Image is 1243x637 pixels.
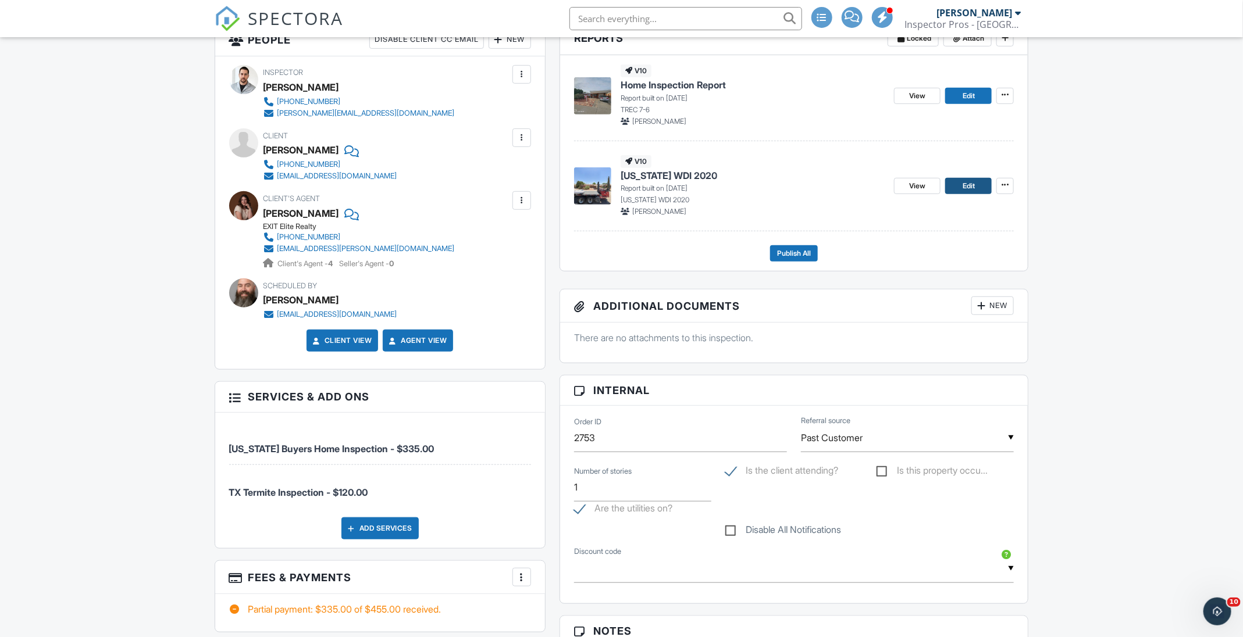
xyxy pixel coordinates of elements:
[311,335,372,346] a: Client View
[263,309,397,320] a: [EMAIL_ADDRESS][DOMAIN_NAME]
[725,465,838,479] label: Is the client attending?
[369,30,484,49] div: Disable Client CC Email
[390,259,394,268] strong: 0
[277,310,397,319] div: [EMAIL_ADDRESS][DOMAIN_NAME]
[263,205,339,222] a: [PERSON_NAME]
[574,503,672,517] label: Are the utilities on?
[229,421,531,465] li: Service: Texas Buyers Home Inspection
[574,546,621,557] label: Discount code
[489,30,531,49] div: New
[277,109,455,118] div: [PERSON_NAME][EMAIL_ADDRESS][DOMAIN_NAME]
[263,96,455,108] a: [PHONE_NUMBER]
[229,486,368,498] span: TX Termite Inspection - $120.00
[277,244,455,253] div: [EMAIL_ADDRESS][PERSON_NAME][DOMAIN_NAME]
[725,524,841,539] label: Disable All Notifications
[277,232,341,242] div: [PHONE_NUMBER]
[229,443,434,455] span: [US_STATE] Buyers Home Inspection - $335.00
[215,16,344,40] a: SPECTORA
[215,561,545,594] h3: Fees & Payments
[215,23,545,56] h3: People
[229,465,531,508] li: Service: TX Termite Inspection
[263,170,397,182] a: [EMAIL_ADDRESS][DOMAIN_NAME]
[263,131,289,140] span: Client
[574,466,632,476] label: Number of stories
[574,473,711,502] input: Number of stories
[263,159,397,170] a: [PHONE_NUMBER]
[277,97,341,106] div: [PHONE_NUMBER]
[341,517,419,539] div: Add Services
[248,6,344,30] span: SPECTORA
[263,231,455,243] a: [PHONE_NUMBER]
[329,259,333,268] strong: 4
[937,7,1013,19] div: [PERSON_NAME]
[263,243,455,255] a: [EMAIL_ADDRESS][PERSON_NAME][DOMAIN_NAME]
[263,281,318,290] span: Scheduled By
[263,108,455,119] a: [PERSON_NAME][EMAIL_ADDRESS][DOMAIN_NAME]
[877,465,988,479] label: Is this property occupied?
[263,141,339,159] div: [PERSON_NAME]
[574,331,1014,344] p: There are no attachments to this inspection.
[278,259,335,268] span: Client's Agent -
[1227,597,1241,607] span: 10
[574,416,601,427] label: Order ID
[569,7,802,30] input: Search everything...
[215,6,240,31] img: The Best Home Inspection Software - Spectora
[277,171,397,181] div: [EMAIL_ADDRESS][DOMAIN_NAME]
[215,382,545,412] h3: Services & Add ons
[1203,597,1231,625] iframe: Intercom live chat
[387,335,447,346] a: Agent View
[971,296,1014,315] div: New
[263,68,304,77] span: Inspector
[905,19,1021,30] div: Inspector Pros - TX
[263,222,464,231] div: EXIT Elite Realty
[263,194,320,203] span: Client's Agent
[277,160,341,169] div: [PHONE_NUMBER]
[801,416,850,426] label: Referral source
[229,603,531,615] div: Partial payment: $335.00 of $455.00 received.
[560,375,1028,406] h3: Internal
[263,291,339,309] div: [PERSON_NAME]
[340,259,394,268] span: Seller's Agent -
[560,289,1028,323] h3: Additional Documents
[263,78,339,96] div: [PERSON_NAME]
